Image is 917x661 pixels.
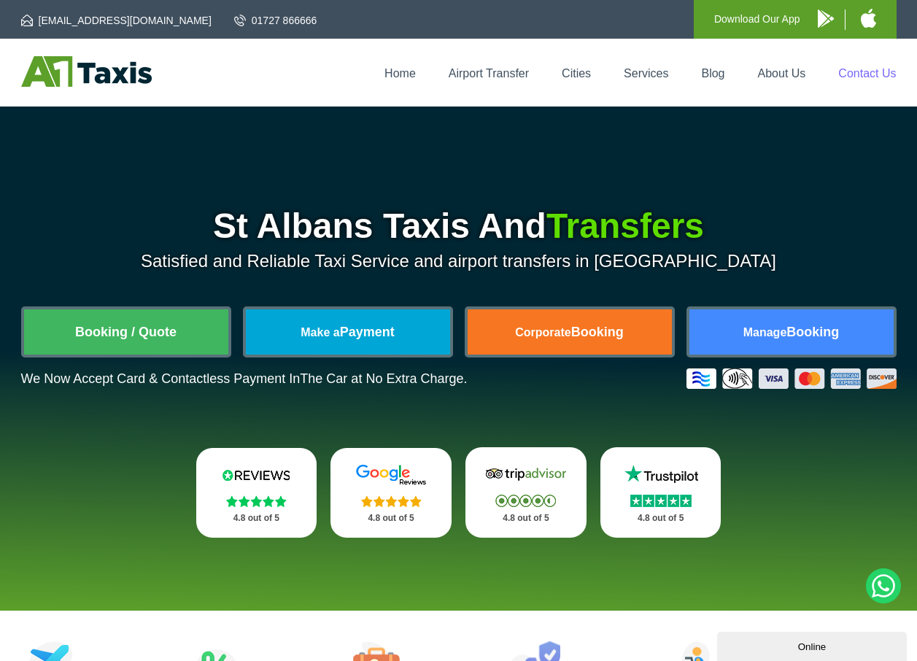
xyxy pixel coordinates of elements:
[246,309,450,355] a: Make aPayment
[300,371,467,386] span: The Car at No Extra Charge.
[212,509,301,527] p: 4.8 out of 5
[468,309,672,355] a: CorporateBooking
[347,509,436,527] p: 4.8 out of 5
[21,251,897,271] p: Satisfied and Reliable Taxi Service and airport transfers in [GEOGRAPHIC_DATA]
[717,629,910,661] iframe: chat widget
[21,371,468,387] p: We Now Accept Card & Contactless Payment In
[743,326,787,339] span: Manage
[701,67,724,80] a: Blog
[689,309,894,355] a: ManageBooking
[196,448,317,538] a: Reviews.io Stars 4.8 out of 5
[714,10,800,28] p: Download Our App
[630,495,692,507] img: Stars
[347,464,435,486] img: Google
[234,13,317,28] a: 01727 866666
[818,9,834,28] img: A1 Taxis Android App
[515,326,570,339] span: Corporate
[495,495,556,507] img: Stars
[562,67,591,80] a: Cities
[212,464,300,486] img: Reviews.io
[758,67,806,80] a: About Us
[449,67,529,80] a: Airport Transfer
[546,206,704,245] span: Transfers
[21,56,152,87] img: A1 Taxis St Albans LTD
[624,67,668,80] a: Services
[330,448,452,538] a: Google Stars 4.8 out of 5
[686,368,897,389] img: Credit And Debit Cards
[481,509,570,527] p: 4.8 out of 5
[21,13,212,28] a: [EMAIL_ADDRESS][DOMAIN_NAME]
[361,495,422,507] img: Stars
[226,495,287,507] img: Stars
[838,67,896,80] a: Contact Us
[24,309,228,355] a: Booking / Quote
[301,326,339,339] span: Make a
[21,209,897,244] h1: St Albans Taxis And
[616,509,705,527] p: 4.8 out of 5
[861,9,876,28] img: A1 Taxis iPhone App
[384,67,416,80] a: Home
[617,463,705,485] img: Trustpilot
[482,463,570,485] img: Tripadvisor
[600,447,721,538] a: Trustpilot Stars 4.8 out of 5
[465,447,587,538] a: Tripadvisor Stars 4.8 out of 5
